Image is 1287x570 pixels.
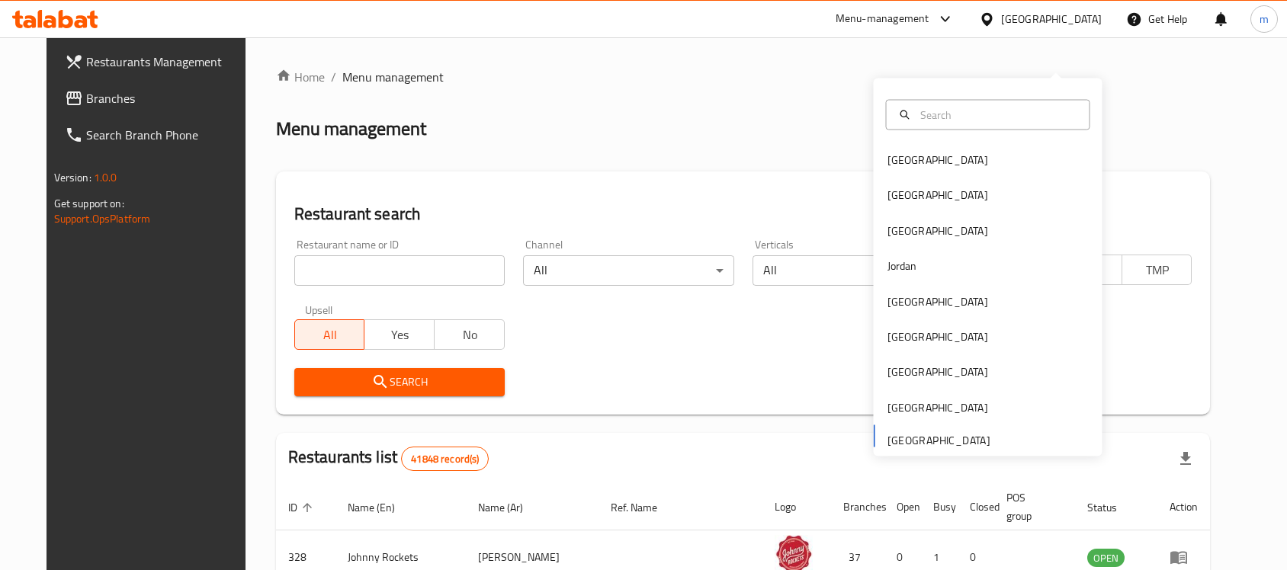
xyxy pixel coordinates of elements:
a: Branches [53,80,262,117]
span: 41848 record(s) [402,452,488,466]
th: Logo [762,484,831,530]
span: Restaurants Management [86,53,249,71]
h2: Restaurants list [288,446,489,471]
span: Get support on: [54,194,124,213]
div: [GEOGRAPHIC_DATA] [887,328,988,345]
th: Open [884,484,921,530]
a: Support.OpsPlatform [54,209,151,229]
div: [GEOGRAPHIC_DATA] [887,363,988,380]
span: No [441,324,499,346]
h2: Menu management [276,117,426,141]
span: Menu management [342,68,444,86]
span: All [301,324,359,346]
h2: Restaurant search [294,203,1192,226]
div: Total records count [401,447,489,471]
button: Yes [364,319,435,350]
div: All [753,255,963,286]
span: Ref. Name [611,498,677,517]
div: All [523,255,733,286]
span: m [1260,11,1269,27]
th: Branches [831,484,884,530]
span: Name (En) [348,498,415,517]
div: [GEOGRAPHIC_DATA] [1001,11,1102,27]
span: OPEN [1087,549,1125,567]
span: Search [307,373,493,392]
div: OPEN [1087,549,1125,567]
span: ID [288,498,317,517]
span: Name (Ar) [478,498,543,517]
th: Closed [958,484,994,530]
li: / [331,68,336,86]
div: [GEOGRAPHIC_DATA] [887,293,988,309]
button: All [294,319,365,350]
label: Upsell [305,304,333,315]
div: [GEOGRAPHIC_DATA] [887,399,988,415]
div: Jordan [887,258,917,274]
span: Branches [86,89,249,107]
span: 1.0.0 [94,168,117,187]
a: Home [276,68,325,86]
input: Search for restaurant name or ID.. [294,255,505,286]
a: Restaurants Management [53,43,262,80]
button: Search [294,368,505,396]
span: TMP [1128,259,1186,281]
span: Yes [371,324,428,346]
div: Menu-management [836,10,929,28]
span: Status [1087,498,1137,517]
button: TMP [1122,255,1192,285]
th: Busy [921,484,958,530]
nav: breadcrumb [276,68,1211,86]
span: POS group [1006,488,1058,525]
div: [GEOGRAPHIC_DATA] [887,187,988,203]
div: Menu [1170,548,1198,566]
input: Search [914,106,1080,123]
button: No [434,319,505,350]
span: Version: [54,168,91,187]
th: Action [1157,484,1210,530]
span: Search Branch Phone [86,126,249,144]
div: [GEOGRAPHIC_DATA] [887,222,988,239]
div: [GEOGRAPHIC_DATA] [887,152,988,168]
a: Search Branch Phone [53,117,262,153]
div: Export file [1167,440,1204,477]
